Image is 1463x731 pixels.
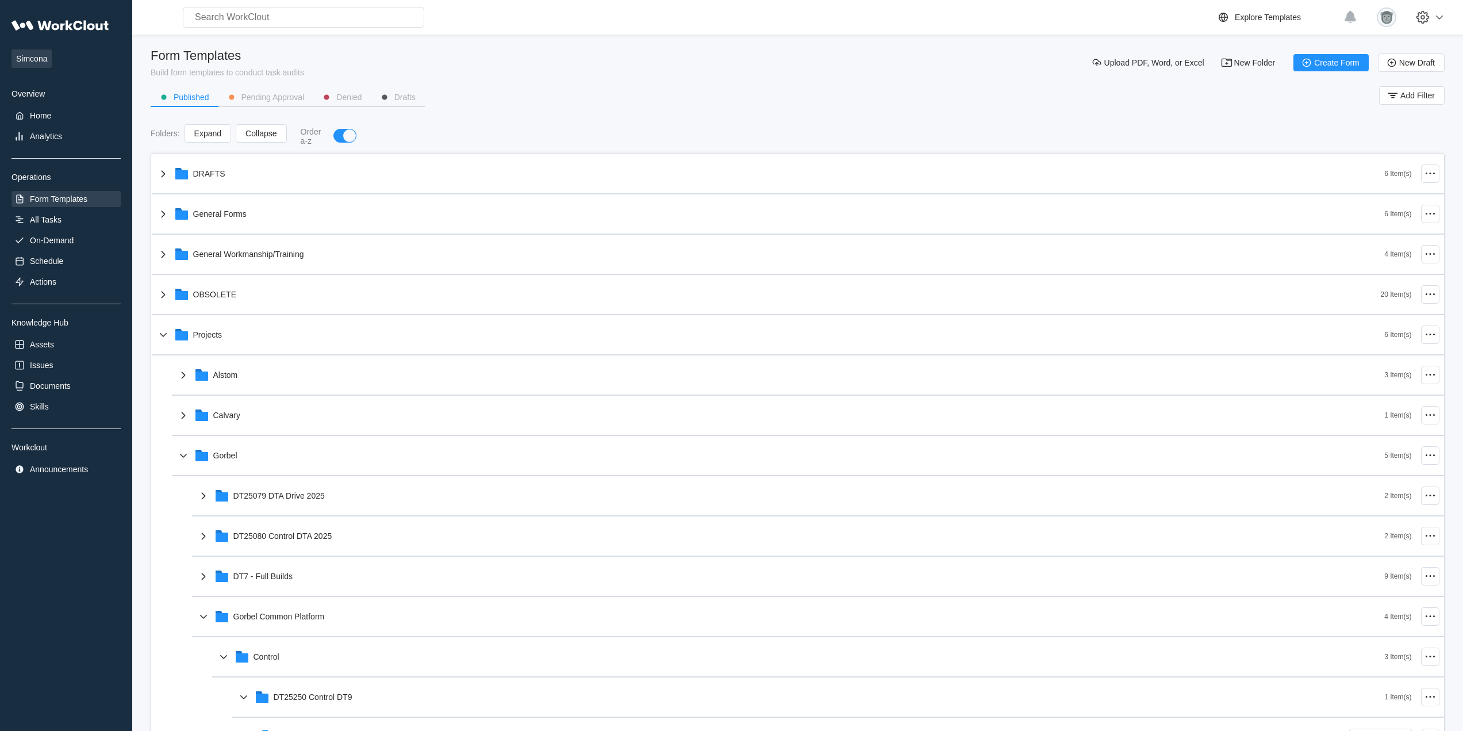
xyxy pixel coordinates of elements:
[151,129,180,138] div: Folders :
[1384,572,1411,580] div: 9 Item(s)
[194,129,221,137] span: Expand
[1384,411,1411,419] div: 1 Item(s)
[11,191,121,207] a: Form Templates
[11,274,121,290] a: Actions
[1234,59,1276,67] span: New Folder
[236,124,286,143] button: Collapse
[193,330,222,339] div: Projects
[11,212,121,228] a: All Tasks
[11,89,121,98] div: Overview
[233,531,332,541] div: DT25080 Control DTA 2025
[1084,54,1214,71] button: Upload PDF, Word, or Excel
[313,89,371,106] button: Denied
[394,93,416,101] div: Drafts
[30,340,54,349] div: Assets
[233,491,325,500] div: DT25079 DTA Drive 2025
[183,7,424,28] input: Search WorkClout
[30,257,63,266] div: Schedule
[1384,250,1411,258] div: 4 Item(s)
[1235,13,1301,22] div: Explore Templates
[30,361,53,370] div: Issues
[1379,86,1445,105] button: Add Filter
[1399,59,1435,67] span: New Draft
[1314,59,1360,67] span: Create Form
[1378,53,1445,72] button: New Draft
[151,68,304,77] div: Build form templates to conduct task audits
[11,336,121,353] a: Assets
[30,402,49,411] div: Skills
[30,194,87,204] div: Form Templates
[1384,492,1411,500] div: 2 Item(s)
[301,127,322,146] div: Order a-z
[11,378,121,394] a: Documents
[213,370,238,380] div: Alstom
[151,48,304,63] div: Form Templates
[1293,54,1369,71] button: Create Form
[11,128,121,144] a: Analytics
[193,250,304,259] div: General Workmanship/Training
[1384,693,1411,701] div: 1 Item(s)
[274,692,352,702] div: DT25250 Control DT9
[11,253,121,269] a: Schedule
[1104,59,1204,67] span: Upload PDF, Word, or Excel
[245,129,277,137] span: Collapse
[1214,54,1285,71] button: New Folder
[11,443,121,452] div: Workclout
[11,461,121,477] a: Announcements
[30,277,56,286] div: Actions
[218,89,314,106] button: Pending Approval
[254,652,279,661] div: Control
[30,381,71,391] div: Documents
[185,124,231,143] button: Expand
[1384,532,1411,540] div: 2 Item(s)
[1384,653,1411,661] div: 3 Item(s)
[1400,91,1435,99] span: Add Filter
[30,236,74,245] div: On-Demand
[1384,371,1411,379] div: 3 Item(s)
[11,108,121,124] a: Home
[1216,10,1338,24] a: Explore Templates
[1377,7,1396,27] img: gorilla.png
[1384,613,1411,621] div: 4 Item(s)
[1384,170,1411,178] div: 6 Item(s)
[11,357,121,373] a: Issues
[174,93,209,101] div: Published
[371,89,425,106] button: Drafts
[30,132,62,141] div: Analytics
[233,612,325,621] div: Gorbel Common Platform
[193,209,247,219] div: General Forms
[213,451,237,460] div: Gorbel
[1384,210,1411,218] div: 6 Item(s)
[336,93,362,101] div: Denied
[1384,451,1411,460] div: 5 Item(s)
[233,572,293,581] div: DT7 - Full Builds
[1380,290,1411,298] div: 20 Item(s)
[151,89,218,106] button: Published
[30,215,62,224] div: All Tasks
[193,169,225,178] div: DRAFTS
[213,411,240,420] div: Calvary
[11,49,52,68] span: Simcona
[11,173,121,182] div: Operations
[11,399,121,415] a: Skills
[241,93,305,101] div: Pending Approval
[30,111,51,120] div: Home
[30,465,88,474] div: Announcements
[193,290,236,299] div: OBSOLETE
[11,232,121,248] a: On-Demand
[1384,331,1411,339] div: 6 Item(s)
[11,318,121,327] div: Knowledge Hub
